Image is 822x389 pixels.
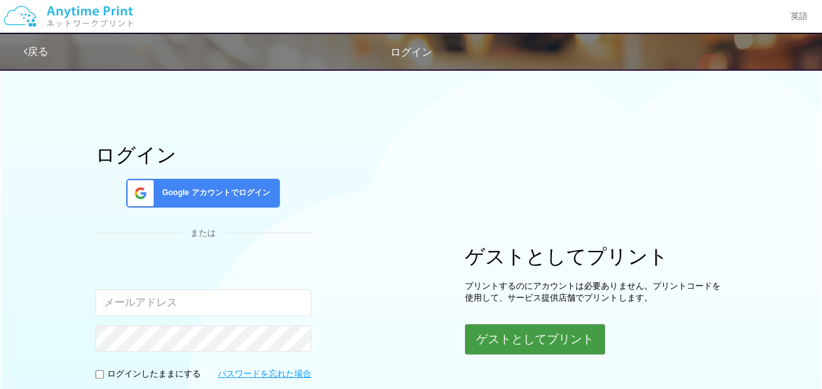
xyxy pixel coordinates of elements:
[465,246,727,267] h1: ゲストとしてプリント
[107,368,201,380] p: ログインしたままにする
[95,289,311,316] input: メールアドレス
[465,324,605,354] button: ゲストとしてプリント
[95,144,311,166] h1: ログイン
[157,187,270,198] span: Google アカウントでログイン
[218,368,311,380] a: パスワードを忘れた場合
[27,46,48,57] font: 戻る
[390,46,432,58] span: ログイン
[465,280,727,305] p: プリントするのにアカウントは必要ありません。プリントコードを使用して、サービス提供店舗でプリントします。
[190,227,216,240] font: または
